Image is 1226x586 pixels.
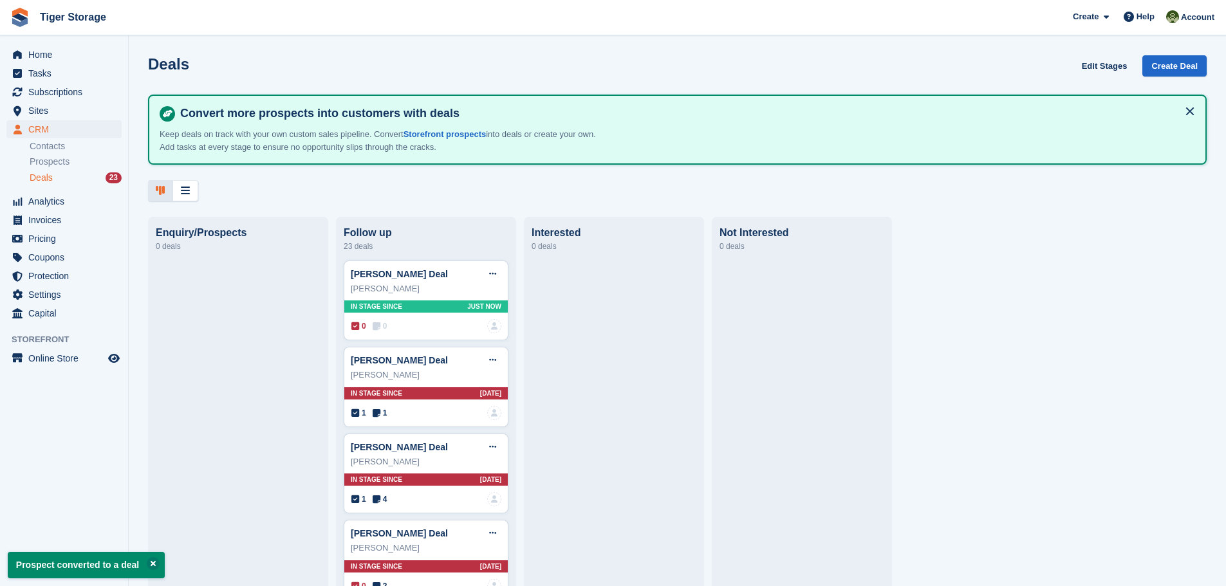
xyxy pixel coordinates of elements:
[344,227,508,239] div: Follow up
[6,120,122,138] a: menu
[1166,10,1179,23] img: Matthew Ellwood
[160,128,610,153] p: Keep deals on track with your own custom sales pipeline. Convert into deals or create your own. A...
[148,55,189,73] h1: Deals
[351,442,448,452] a: [PERSON_NAME] Deal
[720,227,884,239] div: Not Interested
[351,389,402,398] span: In stage since
[6,211,122,229] a: menu
[487,319,501,333] img: deal-assignee-blank
[351,455,501,468] div: [PERSON_NAME]
[1181,11,1214,24] span: Account
[35,6,111,28] a: Tiger Storage
[344,239,508,254] div: 23 deals
[487,406,501,420] img: deal-assignee-blank
[156,239,320,254] div: 0 deals
[28,211,106,229] span: Invoices
[1073,10,1099,23] span: Create
[404,129,487,139] a: Storefront prospects
[351,528,448,538] a: [PERSON_NAME] Deal
[532,239,696,254] div: 0 deals
[30,172,53,184] span: Deals
[30,140,122,152] a: Contacts
[28,267,106,285] span: Protection
[8,552,165,578] p: Prospect converted to a deal
[351,407,366,419] span: 1
[6,230,122,248] a: menu
[480,389,501,398] span: [DATE]
[10,8,30,27] img: stora-icon-8386f47178a22dfd0bd8f6a31ec36ba5ce8667c1dd55bd0f319d3a0aa187defe.svg
[467,302,501,311] span: Just now
[6,46,122,64] a: menu
[720,239,884,254] div: 0 deals
[30,171,122,185] a: Deals 23
[28,230,106,248] span: Pricing
[351,302,402,311] span: In stage since
[351,282,501,295] div: [PERSON_NAME]
[28,46,106,64] span: Home
[28,248,106,266] span: Coupons
[28,349,106,367] span: Online Store
[28,102,106,120] span: Sites
[6,248,122,266] a: menu
[480,562,501,571] span: [DATE]
[351,355,448,365] a: [PERSON_NAME] Deal
[1142,55,1207,77] a: Create Deal
[30,156,70,168] span: Prospects
[1137,10,1155,23] span: Help
[351,320,366,332] span: 0
[1077,55,1133,77] a: Edit Stages
[28,83,106,101] span: Subscriptions
[351,493,366,505] span: 1
[532,227,696,239] div: Interested
[351,475,402,484] span: In stage since
[175,106,1195,121] h4: Convert more prospects into customers with deals
[373,320,387,332] span: 0
[28,286,106,304] span: Settings
[6,349,122,367] a: menu
[106,351,122,366] a: Preview store
[373,407,387,419] span: 1
[351,369,501,381] div: [PERSON_NAME]
[351,562,402,571] span: In stage since
[487,492,501,506] img: deal-assignee-blank
[30,155,122,169] a: Prospects
[480,475,501,484] span: [DATE]
[12,333,128,346] span: Storefront
[6,304,122,322] a: menu
[351,542,501,554] div: [PERSON_NAME]
[28,120,106,138] span: CRM
[106,172,122,183] div: 23
[6,64,122,82] a: menu
[6,267,122,285] a: menu
[351,269,448,279] a: [PERSON_NAME] Deal
[373,493,387,505] span: 4
[6,83,122,101] a: menu
[6,102,122,120] a: menu
[28,304,106,322] span: Capital
[28,64,106,82] span: Tasks
[6,286,122,304] a: menu
[156,227,320,239] div: Enquiry/Prospects
[28,192,106,210] span: Analytics
[6,192,122,210] a: menu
